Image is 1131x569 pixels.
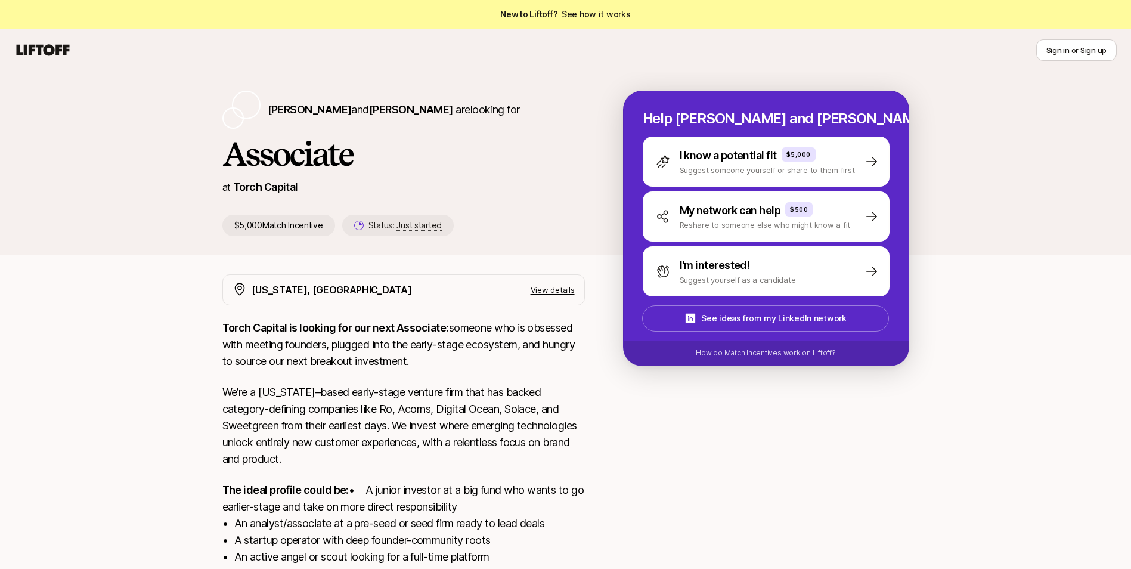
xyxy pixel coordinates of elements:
[531,284,575,296] p: View details
[500,7,630,21] span: New to Liftoff?
[222,136,585,172] h1: Associate
[680,274,796,286] p: Suggest yourself as a candidate
[222,320,585,370] p: someone who is obsessed with meeting founders, plugged into the early-stage ecosystem, and hungry...
[680,202,781,219] p: My network can help
[351,103,453,116] span: and
[642,305,889,332] button: See ideas from my LinkedIn network
[786,150,811,159] p: $5,000
[222,484,349,496] strong: The ideal profile could be:
[268,103,352,116] span: [PERSON_NAME]
[680,219,851,231] p: Reshare to someone else who might know a fit
[680,147,777,164] p: I know a potential fit
[1036,39,1117,61] button: Sign in or Sign up
[233,181,298,193] a: Torch Capital
[222,321,449,334] strong: Torch Capital is looking for our next Associate:
[222,215,335,236] p: $5,000 Match Incentive
[696,348,835,358] p: How do Match Incentives work on Liftoff?
[369,103,453,116] span: [PERSON_NAME]
[222,180,231,195] p: at
[680,257,750,274] p: I'm interested!
[680,164,855,176] p: Suggest someone yourself or share to them first
[368,218,442,233] p: Status:
[222,384,585,468] p: We’re a [US_STATE]–based early-stage venture firm that has backed category-defining companies lik...
[252,282,412,298] p: [US_STATE], [GEOGRAPHIC_DATA]
[701,311,846,326] p: See ideas from my LinkedIn network
[396,220,442,231] span: Just started
[643,110,890,127] p: Help [PERSON_NAME] and [PERSON_NAME] hire
[790,205,808,214] p: $500
[268,101,520,118] p: are looking for
[562,9,631,19] a: See how it works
